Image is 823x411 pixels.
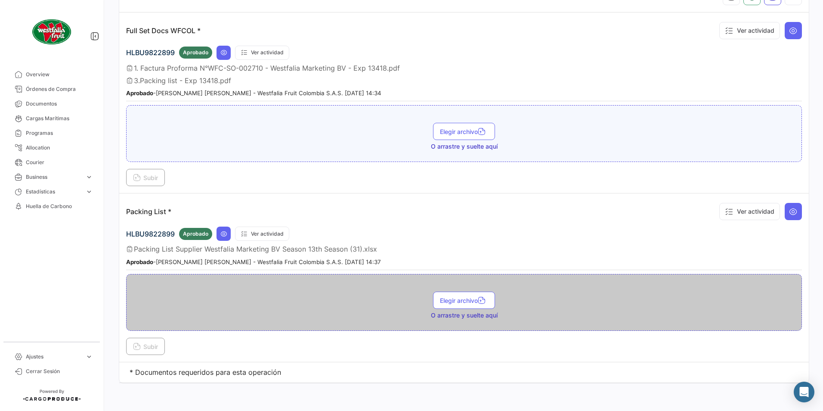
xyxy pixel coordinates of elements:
small: - [PERSON_NAME] [PERSON_NAME] - Westfalia Fruit Colombia S.A.S. [DATE] 14:34 [126,90,381,97]
span: O arrastre y suelte aquí [431,142,498,151]
span: Aprobado [183,49,208,56]
span: Documentos [26,100,93,108]
b: Aprobado [126,90,153,97]
button: Elegir archivo [433,123,495,140]
span: Ajustes [26,353,82,361]
span: Elegir archivo [440,128,488,135]
p: Full Set Docs WFCOL * [126,26,201,35]
button: Elegir archivo [433,292,495,309]
span: Allocation [26,144,93,152]
a: Courier [7,155,96,170]
span: Subir [133,174,158,181]
span: Aprobado [183,230,208,238]
small: - [PERSON_NAME] [PERSON_NAME] - Westfalia Fruit Colombia S.A.S. [DATE] 14:37 [126,258,381,265]
span: Subir [133,343,158,350]
a: Órdenes de Compra [7,82,96,97]
b: Aprobado [126,258,153,265]
span: Cerrar Sesión [26,367,93,375]
span: Overview [26,71,93,78]
a: Cargas Marítimas [7,111,96,126]
a: Allocation [7,140,96,155]
span: Business [26,173,82,181]
span: HLBU9822899 [126,48,175,57]
span: Cargas Marítimas [26,115,93,122]
button: Subir [126,169,165,186]
img: client-50.png [30,10,73,53]
a: Programas [7,126,96,140]
a: Huella de Carbono [7,199,96,214]
a: Documentos [7,97,96,111]
span: expand_more [85,173,93,181]
span: Estadísticas [26,188,82,196]
span: Programas [26,129,93,137]
span: Courier [26,159,93,166]
span: HLBU9822899 [126,230,175,238]
p: Packing List * [126,207,171,216]
td: * Documentos requeridos para esta operación [119,362,809,383]
button: Ver actividad [235,46,289,60]
span: 3.Packing list - Exp 13418.pdf [134,76,231,85]
span: expand_more [85,188,93,196]
span: Huella de Carbono [26,202,93,210]
span: Packing List Supplier Westfalia Marketing BV Season 13th Season (31).xlsx [134,245,377,253]
span: O arrastre y suelte aquí [431,311,498,320]
button: Ver actividad [719,203,780,220]
span: 1. Factura Proforma N°WFC-SO-002710 - Westfalia Marketing BV - Exp 13418.pdf [134,64,400,72]
button: Ver actividad [235,227,289,241]
button: Subir [126,338,165,355]
span: Órdenes de Compra [26,85,93,93]
button: Ver actividad [719,22,780,39]
span: Elegir archivo [440,297,488,304]
div: Abrir Intercom Messenger [794,382,814,402]
a: Overview [7,67,96,82]
span: expand_more [85,353,93,361]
